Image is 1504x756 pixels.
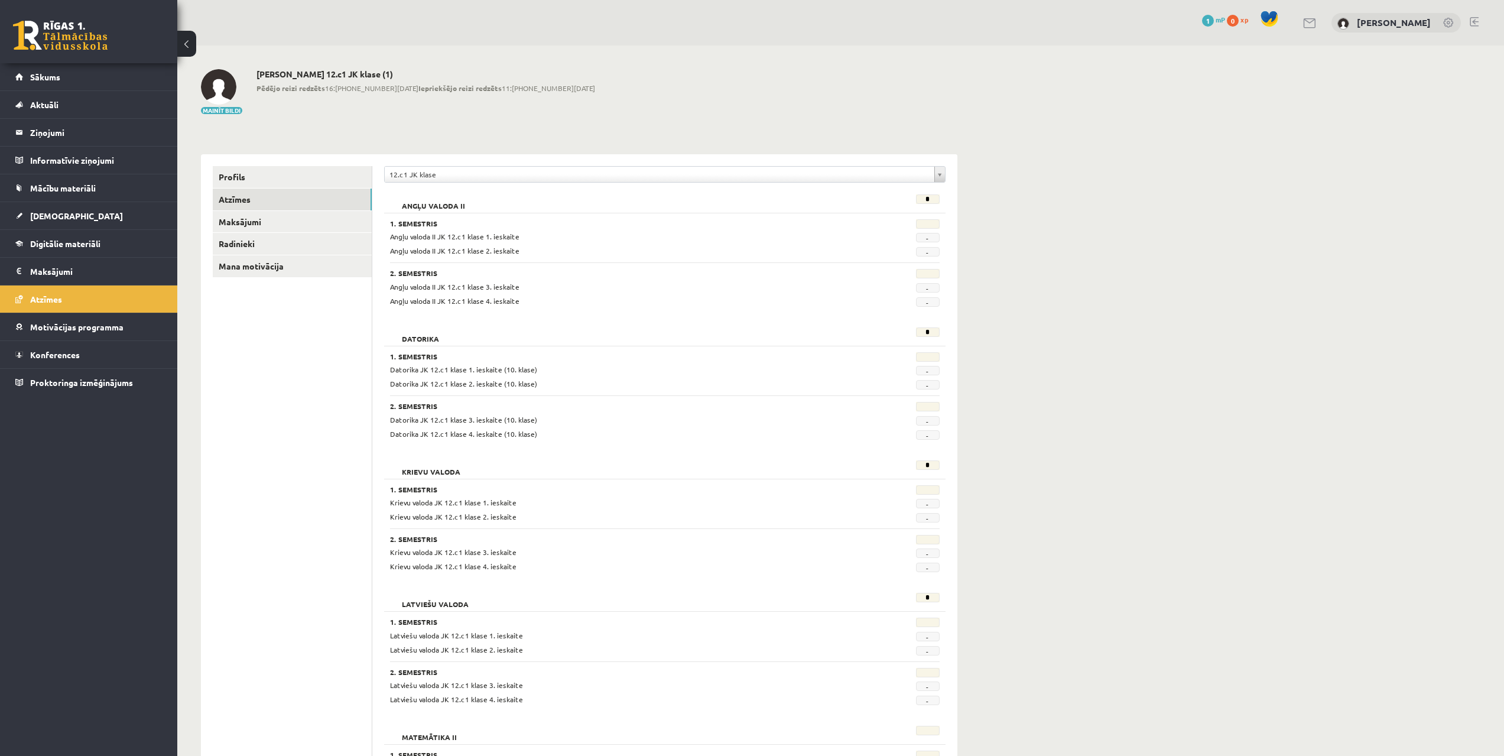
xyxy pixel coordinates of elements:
[256,83,595,93] span: 16:[PHONE_NUMBER][DATE] 11:[PHONE_NUMBER][DATE]
[213,189,372,210] a: Atzīmes
[30,210,123,221] span: [DEMOGRAPHIC_DATA]
[213,211,372,233] a: Maksājumi
[916,233,940,242] span: -
[213,255,372,277] a: Mana motivācija
[390,429,537,439] span: Datorika JK 12.c1 klase 4. ieskaite (10. klase)
[390,282,519,291] span: Angļu valoda II JK 12.c1 klase 3. ieskaite
[30,258,163,285] legend: Maksājumi
[390,547,517,557] span: Krievu valoda JK 12.c1 klase 3. ieskaite
[390,194,477,206] h2: Angļu valoda II
[390,680,523,690] span: Latviešu valoda JK 12.c1 klase 3. ieskaite
[916,646,940,656] span: -
[30,147,163,174] legend: Informatīvie ziņojumi
[390,593,480,605] h2: Latviešu valoda
[213,233,372,255] a: Radinieki
[916,297,940,307] span: -
[213,166,372,188] a: Profils
[916,632,940,641] span: -
[390,232,519,241] span: Angļu valoda II JK 12.c1 klase 1. ieskaite
[390,695,523,704] span: Latviešu valoda JK 12.c1 klase 4. ieskaite
[15,258,163,285] a: Maksājumi
[30,349,80,360] span: Konferences
[916,380,940,390] span: -
[1227,15,1239,27] span: 0
[390,726,469,738] h2: Matemātika II
[916,563,940,572] span: -
[390,402,845,410] h3: 2. Semestris
[916,366,940,375] span: -
[15,369,163,396] a: Proktoringa izmēģinājums
[30,72,60,82] span: Sākums
[201,107,242,114] button: Mainīt bildi
[390,668,845,676] h3: 2. Semestris
[916,682,940,691] span: -
[916,513,940,523] span: -
[385,167,945,182] a: 12.c1 JK klase
[390,631,523,640] span: Latviešu valoda JK 12.c1 klase 1. ieskaite
[201,69,236,105] img: Gatis Frišmanis
[15,285,163,313] a: Atzīmes
[390,365,537,374] span: Datorika JK 12.c1 klase 1. ieskaite (10. klase)
[390,562,517,571] span: Krievu valoda JK 12.c1 klase 4. ieskaite
[30,119,163,146] legend: Ziņojumi
[1227,15,1254,24] a: 0 xp
[916,283,940,293] span: -
[15,202,163,229] a: [DEMOGRAPHIC_DATA]
[1337,18,1349,30] img: Gatis Frišmanis
[15,91,163,118] a: Aktuāli
[1202,15,1225,24] a: 1 mP
[390,219,845,228] h3: 1. Semestris
[390,645,523,654] span: Latviešu valoda JK 12.c1 klase 2. ieskaite
[390,269,845,277] h3: 2. Semestris
[30,377,133,388] span: Proktoringa izmēģinājums
[256,69,595,79] h2: [PERSON_NAME] 12.c1 JK klase (1)
[15,174,163,202] a: Mācību materiāli
[390,415,537,424] span: Datorika JK 12.c1 klase 3. ieskaite (10. klase)
[390,512,517,521] span: Krievu valoda JK 12.c1 klase 2. ieskaite
[256,83,325,93] b: Pēdējo reizi redzēts
[15,147,163,174] a: Informatīvie ziņojumi
[15,341,163,368] a: Konferences
[916,430,940,440] span: -
[916,549,940,558] span: -
[13,21,108,50] a: Rīgas 1. Tālmācības vidusskola
[390,460,472,472] h2: Krievu valoda
[390,618,845,626] h3: 1. Semestris
[1240,15,1248,24] span: xp
[916,247,940,257] span: -
[15,63,163,90] a: Sākums
[30,294,62,304] span: Atzīmes
[390,379,537,388] span: Datorika JK 12.c1 klase 2. ieskaite (10. klase)
[390,352,845,361] h3: 1. Semestris
[916,696,940,705] span: -
[390,498,517,507] span: Krievu valoda JK 12.c1 klase 1. ieskaite
[30,183,96,193] span: Mācību materiāli
[30,99,59,110] span: Aktuāli
[390,296,519,306] span: Angļu valoda II JK 12.c1 klase 4. ieskaite
[916,416,940,426] span: -
[15,119,163,146] a: Ziņojumi
[390,535,845,543] h3: 2. Semestris
[390,485,845,494] h3: 1. Semestris
[1357,17,1431,28] a: [PERSON_NAME]
[916,499,940,508] span: -
[418,83,502,93] b: Iepriekšējo reizi redzēts
[389,167,930,182] span: 12.c1 JK klase
[1216,15,1225,24] span: mP
[390,327,451,339] h2: Datorika
[390,246,519,255] span: Angļu valoda II JK 12.c1 klase 2. ieskaite
[30,238,100,249] span: Digitālie materiāli
[15,313,163,340] a: Motivācijas programma
[30,322,124,332] span: Motivācijas programma
[15,230,163,257] a: Digitālie materiāli
[1202,15,1214,27] span: 1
